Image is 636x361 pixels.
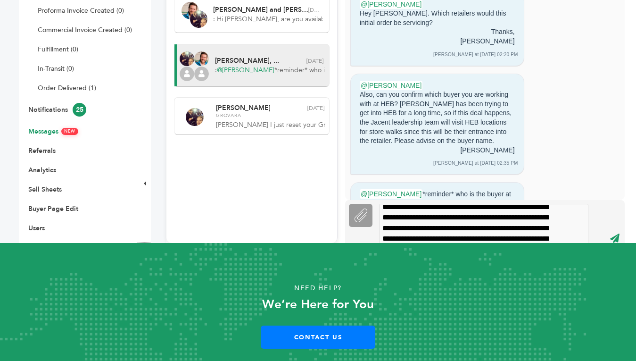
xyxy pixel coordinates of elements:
[213,15,322,24] span: : Hi [PERSON_NAME], are you available for a quick call [DATE]? Let me know your availability.
[213,7,308,13] span: [PERSON_NAME] and [PERSON_NAME]
[356,78,518,159] div: Also, can you confirm which buyer you are working with at HEB? [PERSON_NAME] has been trying to g...
[215,66,324,75] span: : *reminder* who is the buyer at HEB please
[215,58,279,64] span: [PERSON_NAME], ...
[433,51,518,58] div: [PERSON_NAME] at [DATE] 02:20 PM
[38,84,96,92] a: Order Delivered (1)
[38,6,124,15] a: Proforma Invoice Created (0)
[28,127,78,136] a: MessagesNEW
[28,185,62,194] a: Sell Sheets
[460,146,514,155] div: [PERSON_NAME]
[307,105,324,111] span: [DATE]
[38,64,74,73] a: In-Transit (0)
[261,326,375,349] a: Contact Us
[28,105,86,114] a: Notifications25
[28,204,78,213] a: Buyer Page Edit
[308,7,322,13] span: [DATE]
[216,112,324,119] span: Grovara
[460,37,514,46] div: [PERSON_NAME]
[38,45,78,54] a: Fulfillment (0)
[32,281,604,295] p: Need Help?
[491,27,515,37] div: Thanks,
[262,296,374,313] strong: We’re Here for You
[349,204,372,227] label: Attachment File
[61,128,78,135] span: NEW
[28,146,56,155] a: Referrals
[356,186,518,211] div: *reminder* who is the buyer at HEB please
[216,120,325,130] span: [PERSON_NAME] I just reset your Grovara password - please login to complete your deal with [PERSO...
[360,189,422,199] a: @[PERSON_NAME]
[306,58,323,64] span: [DATE]
[433,160,518,167] div: [PERSON_NAME] at [DATE] 02:35 PM
[28,166,56,175] a: Analytics
[360,81,422,90] a: @[PERSON_NAME]
[194,67,209,81] img: profile.png
[217,66,274,75] a: @[PERSON_NAME]
[216,105,271,111] span: [PERSON_NAME]
[28,224,45,233] a: Users
[180,67,194,81] img: profile.png
[73,103,86,117] span: 25
[38,25,132,34] a: Commercial Invoice Created (0)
